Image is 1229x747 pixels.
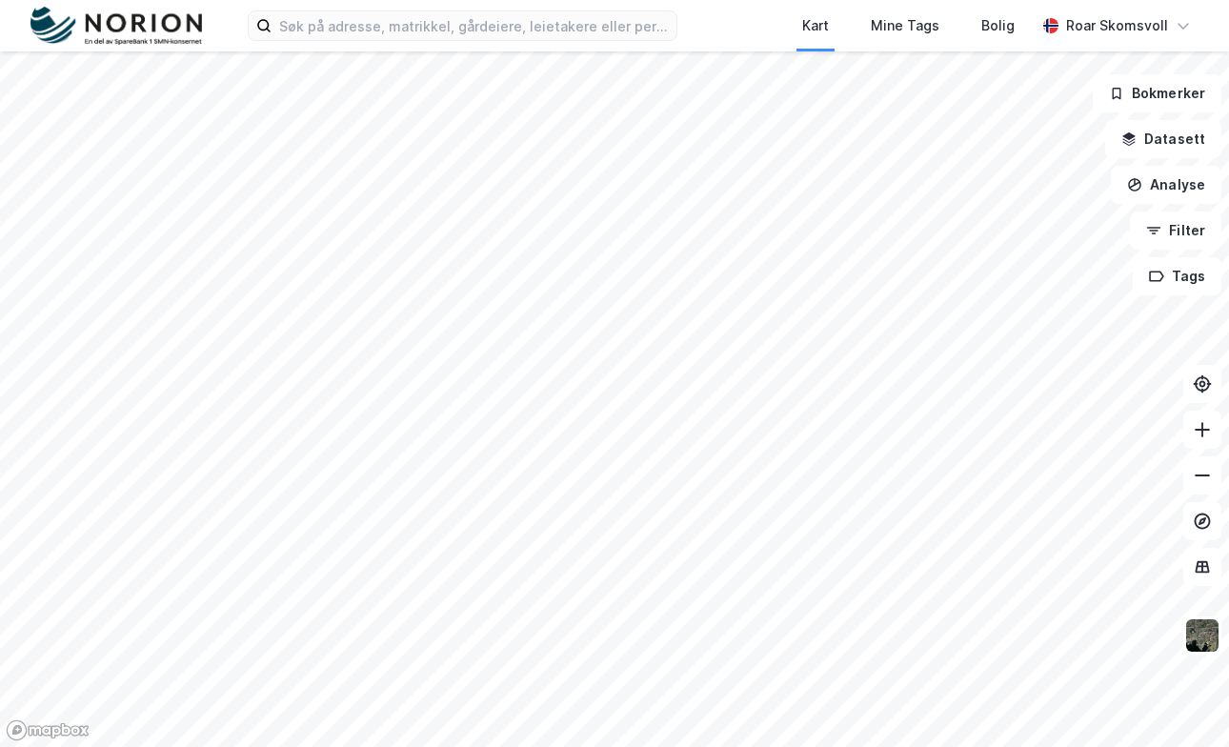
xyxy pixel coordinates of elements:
div: Bolig [981,14,1015,37]
input: Søk på adresse, matrikkel, gårdeiere, leietakere eller personer [272,11,676,40]
div: Mine Tags [871,14,939,37]
iframe: Chat Widget [1134,656,1229,747]
div: Roar Skomsvoll [1066,14,1168,37]
div: Kart [802,14,829,37]
img: norion-logo.80e7a08dc31c2e691866.png [30,7,202,46]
